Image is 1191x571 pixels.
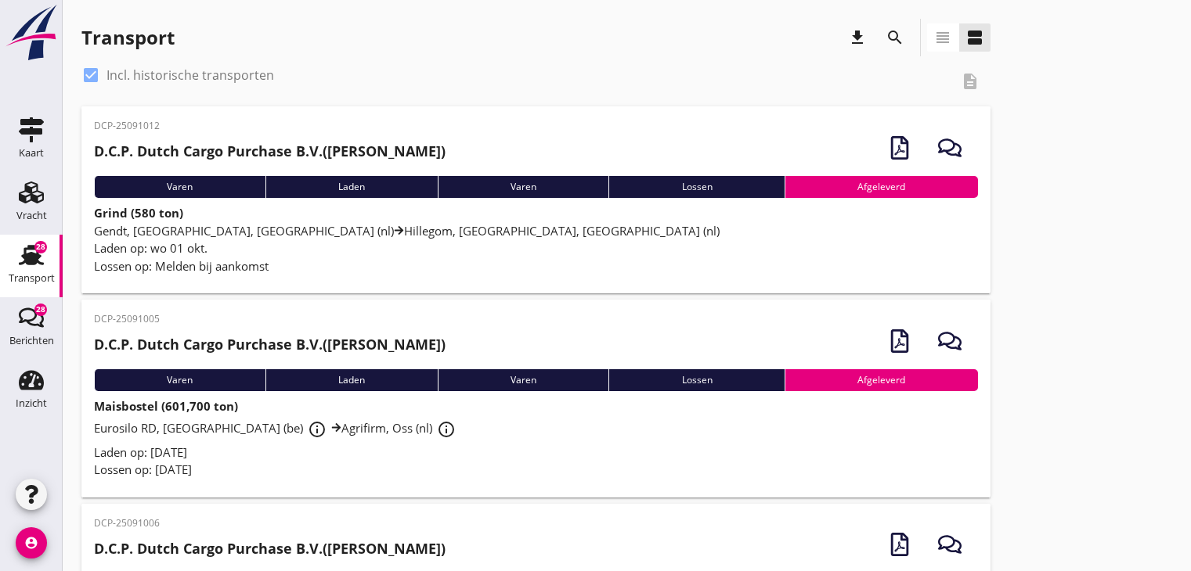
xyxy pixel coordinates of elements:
[438,369,609,391] div: Varen
[94,516,446,530] p: DCP-25091006
[94,141,446,162] h2: ([PERSON_NAME])
[265,369,438,391] div: Laden
[608,369,785,391] div: Lossen
[81,25,175,50] div: Transport
[785,176,978,198] div: Afgeleverd
[965,28,984,47] i: view_agenda
[94,539,323,558] strong: D.C.P. Dutch Cargo Purchase B.V.
[608,176,785,198] div: Lossen
[3,4,60,62] img: logo-small.a267ee39.svg
[16,398,47,408] div: Inzicht
[9,273,55,283] div: Transport
[265,176,438,198] div: Laden
[94,176,265,198] div: Varen
[94,142,323,160] strong: D.C.P. Dutch Cargo Purchase B.V.
[94,119,446,133] p: DCP-25091012
[94,538,446,559] h2: ([PERSON_NAME])
[81,106,991,293] a: DCP-25091012D.C.P. Dutch Cargo Purchase B.V.([PERSON_NAME])VarenLadenVarenLossenAfgeleverdGrind (...
[94,312,446,326] p: DCP-25091005
[94,240,208,256] span: Laden op: wo 01 okt.
[94,398,238,414] strong: Maisbostel (601,700 ton)
[9,336,54,346] div: Berichten
[106,67,274,83] label: Incl. historische transporten
[94,420,460,436] span: Eurosilo RD, [GEOGRAPHIC_DATA] (be) Agrifirm, Oss (nl)
[16,210,47,221] div: Vracht
[94,334,446,355] h2: ([PERSON_NAME])
[933,28,952,47] i: view_headline
[34,303,47,316] div: 28
[19,148,44,158] div: Kaart
[94,205,183,221] strong: Grind (580 ton)
[94,444,187,460] span: Laden op: [DATE]
[94,369,265,391] div: Varen
[94,258,269,274] span: Lossen op: Melden bij aankomst
[438,176,609,198] div: Varen
[94,335,323,354] strong: D.C.P. Dutch Cargo Purchase B.V.
[81,300,991,497] a: DCP-25091005D.C.P. Dutch Cargo Purchase B.V.([PERSON_NAME])VarenLadenVarenLossenAfgeleverdMaisbos...
[785,369,978,391] div: Afgeleverd
[94,223,720,239] span: Gendt, [GEOGRAPHIC_DATA], [GEOGRAPHIC_DATA] (nl) Hillegom, [GEOGRAPHIC_DATA], [GEOGRAPHIC_DATA] (nl)
[848,28,867,47] i: download
[886,28,904,47] i: search
[437,420,456,439] i: info_outline
[16,527,47,558] i: account_circle
[34,241,47,253] div: 28
[308,420,327,439] i: info_outline
[94,461,192,477] span: Lossen op: [DATE]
